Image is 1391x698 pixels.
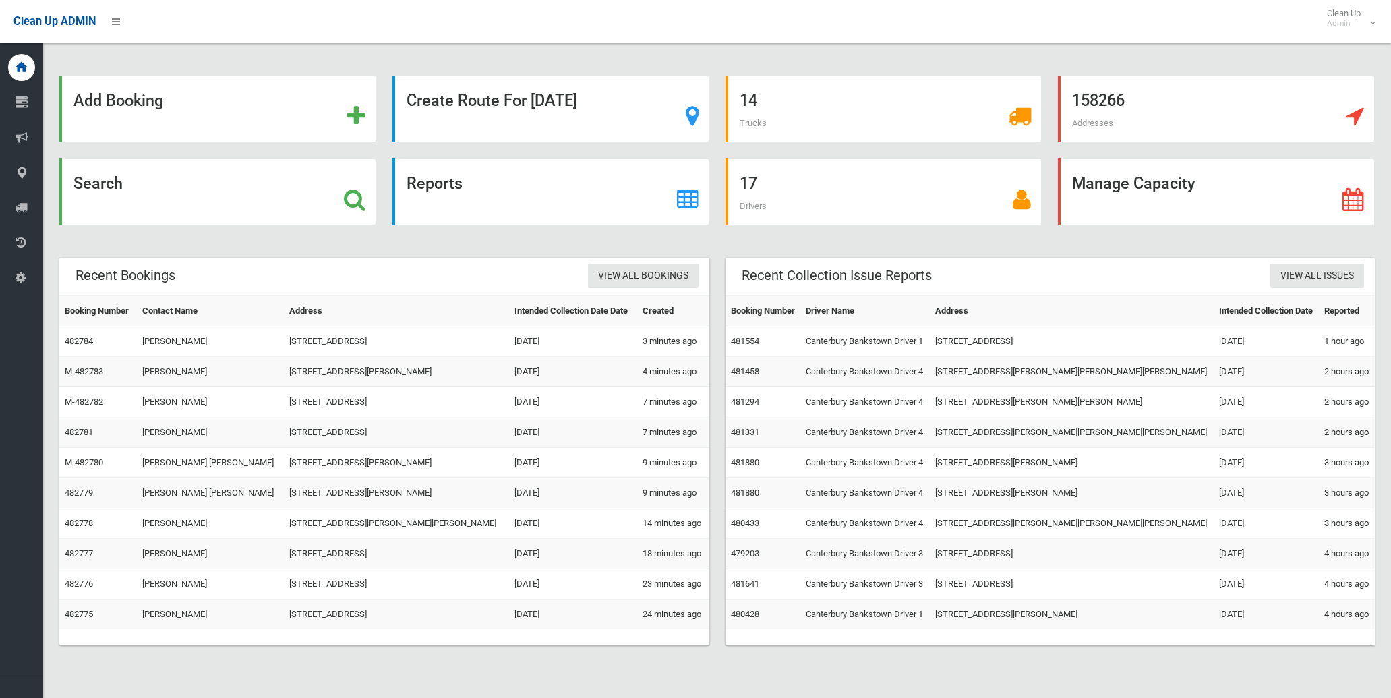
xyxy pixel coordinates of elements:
a: 481554 [731,336,759,346]
header: Recent Bookings [59,262,191,289]
small: Admin [1327,18,1361,28]
td: [PERSON_NAME] [137,357,284,387]
strong: Reports [407,174,463,193]
td: [PERSON_NAME] [137,508,284,539]
td: 14 minutes ago [637,508,709,539]
span: Trucks [740,118,767,128]
td: [DATE] [1214,326,1319,357]
td: 4 hours ago [1319,600,1375,630]
header: Recent Collection Issue Reports [726,262,948,289]
td: [DATE] [509,569,637,600]
td: [DATE] [509,387,637,417]
th: Address [284,296,509,326]
td: [DATE] [509,478,637,508]
td: [STREET_ADDRESS] [284,569,509,600]
td: [STREET_ADDRESS][PERSON_NAME] [930,478,1214,508]
a: 482777 [65,548,93,558]
a: 481458 [731,366,759,376]
td: Canterbury Bankstown Driver 4 [800,508,929,539]
td: 2 hours ago [1319,357,1375,387]
a: 481880 [731,457,759,467]
td: [STREET_ADDRESS][PERSON_NAME] [930,600,1214,630]
th: Booking Number [726,296,801,326]
a: 480433 [731,518,759,528]
a: 480428 [731,609,759,619]
td: [STREET_ADDRESS] [284,387,509,417]
a: 17 Drivers [726,158,1042,225]
a: 479203 [731,548,759,558]
td: [PERSON_NAME] [137,539,284,569]
strong: 14 [740,91,757,110]
a: Search [59,158,376,225]
td: [DATE] [509,539,637,569]
td: 18 minutes ago [637,539,709,569]
td: [STREET_ADDRESS][PERSON_NAME][PERSON_NAME][PERSON_NAME] [930,357,1214,387]
td: [DATE] [1214,417,1319,448]
td: [PERSON_NAME] [137,417,284,448]
a: Manage Capacity [1058,158,1375,225]
td: [DATE] [509,326,637,357]
td: [STREET_ADDRESS] [284,326,509,357]
td: [DATE] [1214,478,1319,508]
td: [PERSON_NAME] [137,387,284,417]
td: Canterbury Bankstown Driver 3 [800,539,929,569]
td: [STREET_ADDRESS][PERSON_NAME][PERSON_NAME][PERSON_NAME] [930,417,1214,448]
td: 3 hours ago [1319,478,1375,508]
td: [STREET_ADDRESS] [284,600,509,630]
td: [STREET_ADDRESS] [930,326,1214,357]
td: [PERSON_NAME] [PERSON_NAME] [137,478,284,508]
td: [DATE] [509,448,637,478]
a: M-482780 [65,457,103,467]
td: Canterbury Bankstown Driver 3 [800,569,929,600]
td: 3 hours ago [1319,448,1375,478]
strong: Manage Capacity [1072,174,1195,193]
a: 482784 [65,336,93,346]
th: Contact Name [137,296,284,326]
td: [STREET_ADDRESS][PERSON_NAME] [284,357,509,387]
a: 482781 [65,427,93,437]
a: 481331 [731,427,759,437]
td: 4 minutes ago [637,357,709,387]
th: Created [637,296,709,326]
strong: Create Route For [DATE] [407,91,577,110]
td: [STREET_ADDRESS][PERSON_NAME] [284,478,509,508]
a: Add Booking [59,76,376,142]
a: 482775 [65,609,93,619]
span: Drivers [740,201,767,211]
td: [PERSON_NAME] [137,569,284,600]
th: Intended Collection Date [1214,296,1319,326]
th: Driver Name [800,296,929,326]
a: 482776 [65,579,93,589]
td: [PERSON_NAME] [PERSON_NAME] [137,448,284,478]
td: [DATE] [1214,357,1319,387]
td: 1 hour ago [1319,326,1375,357]
a: M-482782 [65,397,103,407]
td: [STREET_ADDRESS][PERSON_NAME][PERSON_NAME] [930,387,1214,417]
td: 7 minutes ago [637,417,709,448]
td: [DATE] [509,417,637,448]
span: Addresses [1072,118,1113,128]
a: 482778 [65,518,93,528]
strong: 158266 [1072,91,1125,110]
a: M-482783 [65,366,103,376]
strong: 17 [740,174,757,193]
td: Canterbury Bankstown Driver 4 [800,448,929,478]
td: [STREET_ADDRESS] [284,539,509,569]
td: 2 hours ago [1319,387,1375,417]
td: 3 minutes ago [637,326,709,357]
a: 481880 [731,488,759,498]
td: 7 minutes ago [637,387,709,417]
td: Canterbury Bankstown Driver 4 [800,357,929,387]
td: [STREET_ADDRESS] [284,417,509,448]
td: [DATE] [509,357,637,387]
td: [STREET_ADDRESS] [930,569,1214,600]
a: 481294 [731,397,759,407]
td: [DATE] [1214,539,1319,569]
span: Clean Up ADMIN [13,15,96,28]
td: [STREET_ADDRESS][PERSON_NAME][PERSON_NAME] [284,508,509,539]
a: 482779 [65,488,93,498]
a: 158266 Addresses [1058,76,1375,142]
td: 23 minutes ago [637,569,709,600]
strong: Search [73,174,123,193]
td: [STREET_ADDRESS][PERSON_NAME][PERSON_NAME][PERSON_NAME] [930,508,1214,539]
